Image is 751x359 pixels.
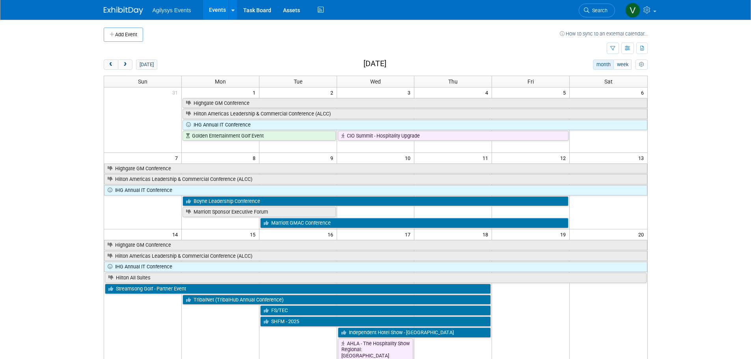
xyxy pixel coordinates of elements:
span: 19 [559,229,569,239]
a: FS/TEC [260,305,491,316]
span: Agilysys Events [153,7,191,13]
button: prev [104,60,118,70]
span: 3 [407,87,414,97]
span: 13 [637,153,647,163]
span: 9 [330,153,337,163]
a: Hilton All Suites [105,273,647,283]
button: month [593,60,614,70]
span: 16 [327,229,337,239]
a: Streamsong Golf - Partner Event [105,284,491,294]
span: 15 [249,229,259,239]
span: 11 [482,153,492,163]
span: Fri [527,78,534,85]
a: How to sync to an external calendar... [560,31,648,37]
span: Sat [604,78,613,85]
a: Highgate GM Conference [104,164,647,174]
span: 12 [559,153,569,163]
a: IHG Annual IT Conference [104,262,647,272]
span: 5 [562,87,569,97]
span: 14 [171,229,181,239]
a: CIO Summit - Hospitality Upgrade [338,131,569,141]
button: [DATE] [136,60,157,70]
span: 10 [404,153,414,163]
a: Hilton Americas Leadership & Commercial Conference (ALCC) [104,251,647,261]
span: 17 [404,229,414,239]
span: 4 [485,87,492,97]
span: 6 [640,87,647,97]
a: Independent Hotel Show - [GEOGRAPHIC_DATA] [338,327,491,338]
span: 1 [252,87,259,97]
a: Hilton Americas Leadership & Commercial Conference (ALCC) [183,109,647,119]
a: Marriott GMAC Conference [260,218,568,228]
img: Vaitiare Munoz [625,3,640,18]
span: Sun [138,78,147,85]
a: Boyne Leadership Conference [183,196,568,206]
a: Search [579,4,615,17]
a: Marriott Sponsor Executive Forum [183,207,336,217]
span: Search [589,7,608,13]
a: Hilton Americas Leadership & Commercial Conference (ALCC) [104,174,647,184]
span: 18 [482,229,492,239]
a: IHG Annual IT Conference [183,120,647,130]
a: Golden Entertainment Golf Event [183,131,336,141]
span: Mon [215,78,226,85]
a: SHFM - 2025 [260,316,491,327]
span: 2 [330,87,337,97]
span: 31 [171,87,181,97]
img: ExhibitDay [104,7,143,15]
a: TribalNet (TribalHub Annual Conference) [183,295,491,305]
a: Highgate GM Conference [104,240,647,250]
button: week [613,60,632,70]
button: myCustomButton [635,60,647,70]
h2: [DATE] [363,60,386,68]
span: Thu [448,78,458,85]
span: 7 [174,153,181,163]
span: Wed [370,78,381,85]
button: Add Event [104,28,143,42]
i: Personalize Calendar [639,62,644,67]
span: 8 [252,153,259,163]
a: IHG Annual IT Conference [104,185,647,195]
a: Highgate GM Conference [183,98,647,108]
span: 20 [637,229,647,239]
span: Tue [294,78,302,85]
button: next [118,60,132,70]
